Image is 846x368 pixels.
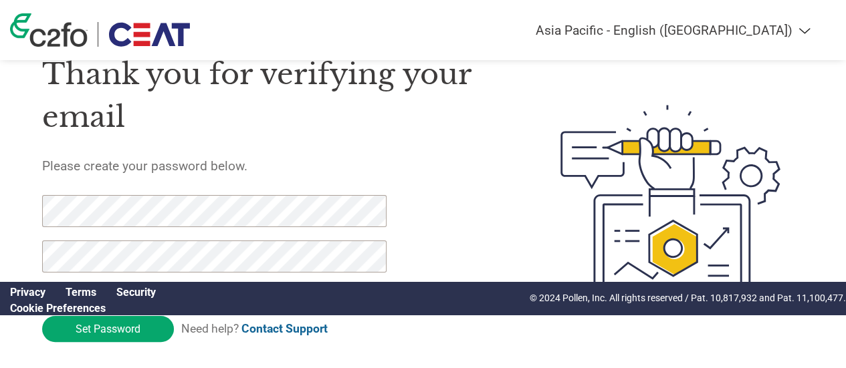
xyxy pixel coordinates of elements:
[241,322,328,335] a: Contact Support
[42,158,499,174] h5: Please create your password below.
[10,286,45,299] a: Privacy
[10,302,106,315] a: Cookie Preferences, opens a dedicated popup modal window
[42,316,174,342] input: Set Password
[530,291,846,305] p: © 2024 Pollen, Inc. All rights reserved / Pat. 10,817,932 and Pat. 11,100,477.
[108,22,190,47] img: Ceat
[116,286,156,299] a: Security
[66,286,96,299] a: Terms
[42,53,499,139] h1: Thank you for verifying your email
[181,322,328,335] span: Need help?
[10,13,88,47] img: c2fo logo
